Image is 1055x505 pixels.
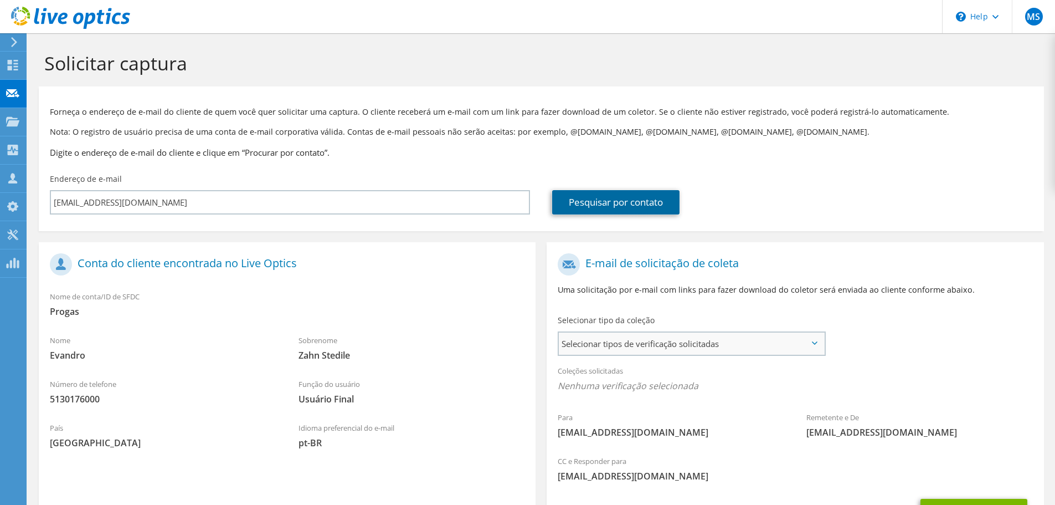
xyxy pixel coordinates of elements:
span: 5130176000 [50,393,276,405]
svg: \n [956,12,966,22]
span: Nenhuma verificação selecionada [558,380,1032,392]
p: Forneça o endereço de e-mail do cliente de quem você quer solicitar uma captura. O cliente recebe... [50,106,1033,118]
span: [EMAIL_ADDRESS][DOMAIN_NAME] [558,470,1032,482]
a: Pesquisar por contato [552,190,680,215]
label: Endereço de e-mail [50,174,122,185]
h1: E-mail de solicitação de coleta [558,253,1027,276]
span: Zahn Stedile [299,349,525,361]
span: pt-BR [299,437,525,449]
div: Remetente e De [795,406,1044,444]
h3: Digite o endereço de e-mail do cliente e clique em “Procurar por contato”. [50,146,1033,159]
div: Sobrenome [287,329,536,367]
div: País [39,416,287,455]
span: Selecionar tipos de verificação solicitadas [559,333,824,355]
div: Nome [39,329,287,367]
label: Selecionar tipo da coleção [558,315,655,326]
span: Evandro [50,349,276,361]
p: Uma solicitação por e-mail com links para fazer download do coletor será enviada ao cliente confo... [558,284,1032,296]
p: Nota: O registro de usuário precisa de uma conta de e-mail corporativa válida. Contas de e-mail p... [50,126,1033,138]
span: [GEOGRAPHIC_DATA] [50,437,276,449]
span: Progas [50,305,524,318]
span: [EMAIL_ADDRESS][DOMAIN_NAME] [806,426,1033,438]
div: CC e Responder para [547,450,1043,488]
div: Nome de conta/ID de SFDC [39,285,536,323]
div: Função do usuário [287,373,536,411]
div: Idioma preferencial do e-mail [287,416,536,455]
span: MS [1025,8,1043,25]
div: Coleções solicitadas [547,359,1043,400]
span: Usuário Final [299,393,525,405]
h1: Conta do cliente encontrada no Live Optics [50,253,519,276]
div: Para [547,406,795,444]
div: Número de telefone [39,373,287,411]
span: [EMAIL_ADDRESS][DOMAIN_NAME] [558,426,784,438]
h1: Solicitar captura [44,52,1033,75]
